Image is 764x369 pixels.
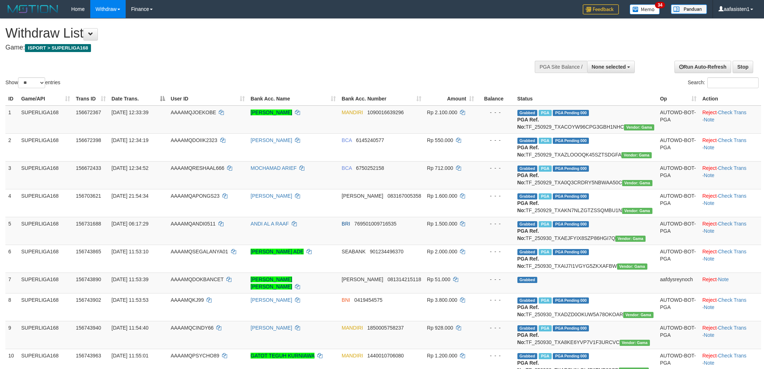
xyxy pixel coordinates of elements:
a: Check Trans [718,193,747,199]
span: PGA Pending [553,297,589,304]
td: · · [699,106,761,134]
span: 156743865 [76,249,101,254]
span: PGA Pending [553,166,589,172]
span: PGA Pending [553,110,589,116]
span: Grabbed [517,110,538,116]
span: SEABANK [342,249,365,254]
a: [PERSON_NAME] [251,297,292,303]
span: Rp 3.800.000 [427,297,457,303]
a: Reject [702,221,717,227]
span: Copy 081314215118 to clipboard [387,276,421,282]
span: Vendor URL: https://trx31.1velocity.biz [621,152,652,158]
th: Action [699,92,761,106]
a: GATOT TEGUH KURNIAWA [251,353,314,359]
span: AAAAMQCINDY66 [171,325,214,331]
span: AAAAMQPSYCHO89 [171,353,220,359]
span: Grabbed [517,353,538,359]
span: Marked by aafsoycanthlai [539,166,551,172]
span: [DATE] 12:33:39 [112,110,148,115]
span: Vendor URL: https://trx31.1velocity.biz [624,124,654,130]
td: · · [699,189,761,217]
span: Marked by aafsoycanthlai [539,138,551,144]
td: AUTOWD-BOT-PGA [657,293,699,321]
span: Rp 712.000 [427,165,453,171]
a: Note [704,145,715,150]
span: AAAAMQKJ99 [171,297,204,303]
td: SUPERLIGA168 [18,161,73,189]
span: 156743963 [76,353,101,359]
td: TF_250929_TXAKN7NLZGTZSSQMBU1N [515,189,657,217]
button: None selected [587,61,635,73]
span: Grabbed [517,138,538,144]
span: 156743940 [76,325,101,331]
a: [PERSON_NAME] [PERSON_NAME] [251,276,292,289]
a: Note [704,256,715,262]
span: [DATE] 11:53:53 [112,297,148,303]
span: AAAAMQJOEKOBE [171,110,216,115]
a: Note [704,360,715,366]
span: Rp 928.000 [427,325,453,331]
a: Note [718,276,729,282]
span: Rp 51.000 [427,276,451,282]
span: Vendor URL: https://trx31.1velocity.biz [622,208,652,214]
span: Marked by aafsengchandara [539,353,551,359]
th: Op: activate to sort column ascending [657,92,699,106]
td: aafdysreynoch [657,273,699,293]
span: Copy 769501009716535 to clipboard [354,221,396,227]
span: Copy 1440010706080 to clipboard [367,353,404,359]
td: · [699,273,761,293]
div: - - - [480,192,511,199]
td: · · [699,245,761,273]
td: · · [699,133,761,161]
span: [DATE] 11:53:10 [112,249,148,254]
span: Copy 1850005758237 to clipboard [367,325,404,331]
span: PGA Pending [553,221,589,227]
select: Showentries [18,77,45,88]
span: Marked by aafromsomean [539,221,551,227]
div: PGA Site Balance / [535,61,587,73]
span: Copy 6145240577 to clipboard [356,137,384,143]
a: Reject [702,297,717,303]
td: 6 [5,245,18,273]
span: [DATE] 11:54:40 [112,325,148,331]
img: Button%20Memo.svg [630,4,660,14]
span: Marked by aafsengchandara [539,325,551,331]
span: Copy 0419454575 to clipboard [354,297,382,303]
td: SUPERLIGA168 [18,189,73,217]
a: Reject [702,276,717,282]
a: Check Trans [718,249,747,254]
span: PGA Pending [553,138,589,144]
a: Note [704,117,715,123]
th: Status [515,92,657,106]
td: · · [699,321,761,349]
td: 9 [5,321,18,349]
b: PGA Ref. No: [517,117,539,130]
td: SUPERLIGA168 [18,133,73,161]
th: User ID: activate to sort column ascending [168,92,248,106]
span: [DATE] 12:34:19 [112,137,148,143]
label: Show entries [5,77,60,88]
b: PGA Ref. No: [517,228,539,241]
span: Grabbed [517,249,538,255]
th: Trans ID: activate to sort column ascending [73,92,109,106]
span: [DATE] 11:53:39 [112,276,148,282]
span: 156743890 [76,276,101,282]
img: panduan.png [671,4,707,14]
span: Marked by aafchhiseyha [539,193,551,199]
a: Check Trans [718,165,747,171]
span: Copy 083167005358 to clipboard [387,193,421,199]
span: ISPORT > SUPERLIGA168 [25,44,91,52]
span: Rp 1.600.000 [427,193,457,199]
th: Game/API: activate to sort column ascending [18,92,73,106]
td: SUPERLIGA168 [18,245,73,273]
span: Vendor URL: https://trx31.1velocity.biz [623,312,654,318]
div: - - - [480,296,511,304]
span: 156731688 [76,221,101,227]
span: [PERSON_NAME] [342,276,383,282]
td: AUTOWD-BOT-PGA [657,321,699,349]
td: TF_250929_TXA0Q3CRDRY5NBWAA50C [515,161,657,189]
a: Note [704,228,715,234]
td: AUTOWD-BOT-PGA [657,217,699,245]
b: PGA Ref. No: [517,200,539,213]
span: BNI [342,297,350,303]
